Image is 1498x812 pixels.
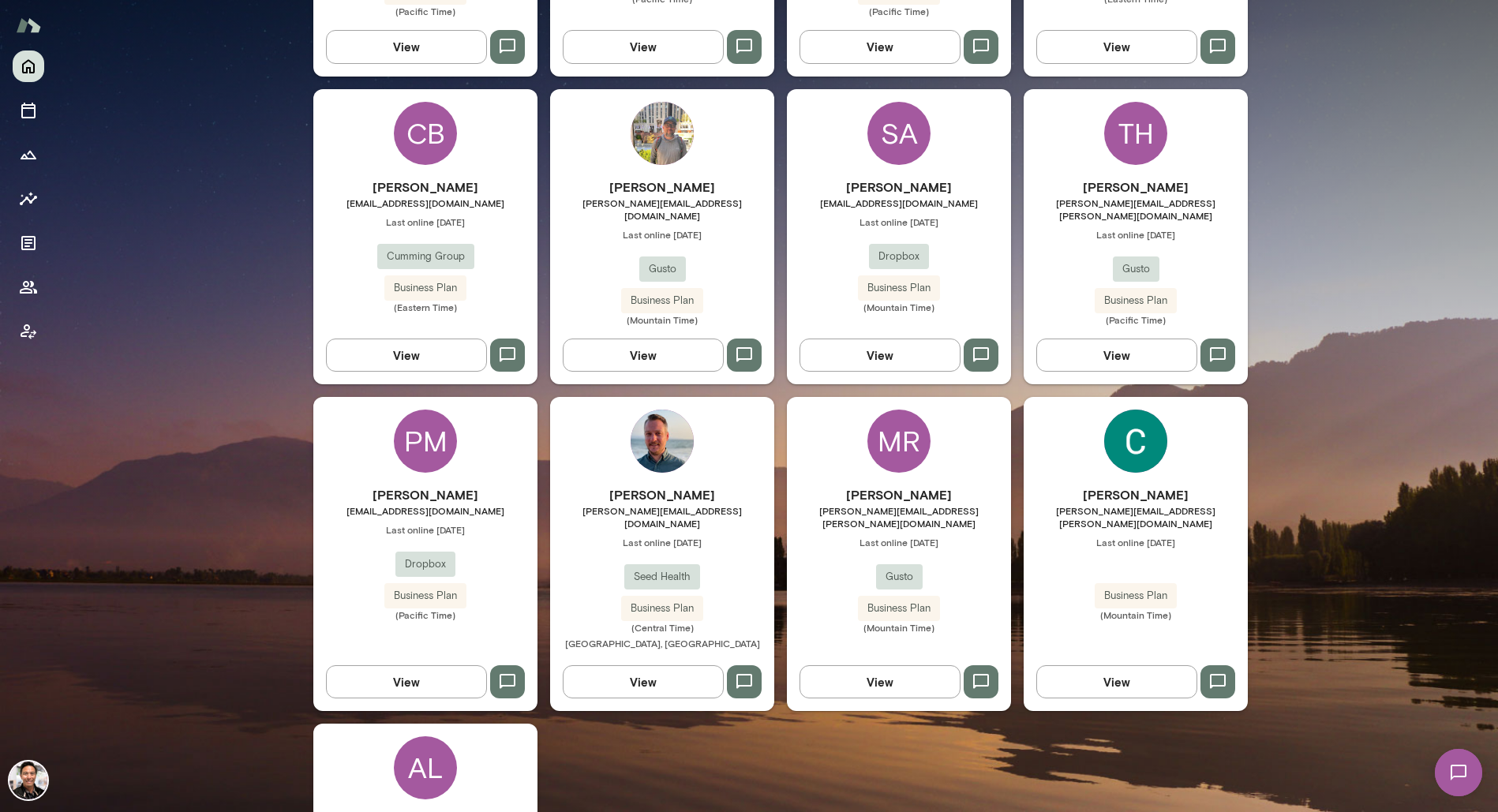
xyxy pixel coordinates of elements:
h6: [PERSON_NAME] [1024,178,1248,196]
span: Last online [DATE] [313,523,537,536]
button: View [1036,30,1197,63]
h6: [PERSON_NAME] [1024,485,1248,504]
span: Last online [DATE] [313,215,537,228]
span: (Pacific Time) [1024,313,1248,326]
button: View [563,665,724,698]
span: Last online [DATE] [787,536,1011,548]
img: Keith Frymark [631,410,694,473]
span: (Mountain Time) [787,621,1011,634]
span: Last online [DATE] [1024,536,1248,548]
h6: [PERSON_NAME] [787,178,1011,196]
span: Business Plan [1095,588,1177,604]
div: TH [1104,102,1167,165]
span: [EMAIL_ADDRESS][DOMAIN_NAME] [787,196,1011,209]
span: Business Plan [621,293,703,309]
span: [PERSON_NAME][EMAIL_ADDRESS][PERSON_NAME][DOMAIN_NAME] [787,504,1011,529]
button: View [563,339,724,372]
span: [EMAIL_ADDRESS][DOMAIN_NAME] [313,504,537,517]
span: Dropbox [869,249,929,264]
span: [PERSON_NAME][EMAIL_ADDRESS][DOMAIN_NAME] [550,504,774,529]
span: Cumming Group [377,249,474,264]
span: Last online [DATE] [550,536,774,548]
span: Business Plan [1095,293,1177,309]
span: (Pacific Time) [313,5,537,17]
div: AL [394,736,457,799]
h6: [PERSON_NAME] [550,178,774,196]
span: (Central Time) [550,621,774,634]
img: Thomas Kitamura [631,102,694,165]
span: Last online [DATE] [1024,228,1248,241]
span: Business Plan [858,601,940,616]
h6: [PERSON_NAME] [313,485,537,504]
span: Last online [DATE] [550,228,774,241]
div: SA [867,102,931,165]
button: View [1036,665,1197,698]
div: CB [394,102,457,165]
h6: [PERSON_NAME] [313,178,537,196]
h6: [PERSON_NAME] [787,485,1011,504]
img: Christina Brady [1104,410,1167,473]
button: Insights [13,183,44,215]
span: Business Plan [384,588,466,604]
span: Gusto [1113,261,1159,277]
div: PM [394,410,457,473]
button: View [326,339,487,372]
button: Home [13,51,44,82]
button: View [326,30,487,63]
button: View [326,665,487,698]
button: View [800,665,961,698]
span: (Pacific Time) [313,608,537,621]
span: (Mountain Time) [1024,608,1248,621]
span: Gusto [639,261,686,277]
button: View [1036,339,1197,372]
button: View [563,30,724,63]
span: Last online [DATE] [787,215,1011,228]
span: Business Plan [858,280,940,296]
button: Members [13,271,44,303]
span: [GEOGRAPHIC_DATA], [GEOGRAPHIC_DATA] [565,638,760,649]
img: Mento [16,10,41,40]
h6: [PERSON_NAME] [550,485,774,504]
span: (Mountain Time) [550,313,774,326]
button: Documents [13,227,44,259]
button: View [800,339,961,372]
span: Gusto [876,569,923,585]
span: Business Plan [621,601,703,616]
span: Business Plan [384,280,466,296]
span: [PERSON_NAME][EMAIL_ADDRESS][PERSON_NAME][DOMAIN_NAME] [1024,504,1248,529]
img: Albert Villarde [9,761,47,799]
span: Dropbox [395,556,455,572]
button: Growth Plan [13,139,44,170]
span: (Mountain Time) [787,301,1011,313]
span: [PERSON_NAME][EMAIL_ADDRESS][DOMAIN_NAME] [550,196,774,222]
span: Seed Health [624,569,700,585]
button: Sessions [13,95,44,126]
span: (Eastern Time) [313,301,537,313]
div: MR [867,410,931,473]
span: [EMAIL_ADDRESS][DOMAIN_NAME] [313,196,537,209]
span: (Pacific Time) [787,5,1011,17]
button: Client app [13,316,44,347]
span: [PERSON_NAME][EMAIL_ADDRESS][PERSON_NAME][DOMAIN_NAME] [1024,196,1248,222]
button: View [800,30,961,63]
